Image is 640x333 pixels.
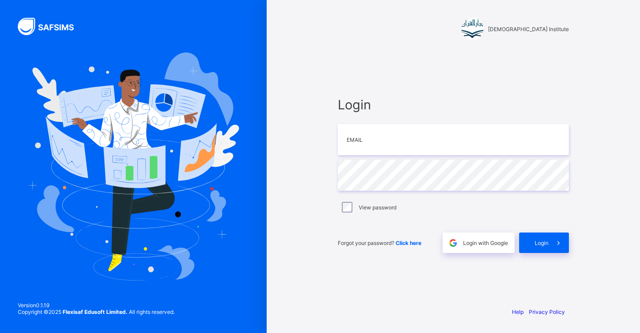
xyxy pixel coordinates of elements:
a: Help [512,309,524,315]
span: Login [338,97,569,112]
span: Version 0.1.19 [18,302,175,309]
img: google.396cfc9801f0270233282035f929180a.svg [448,238,458,248]
label: View password [359,204,396,211]
span: Copyright © 2025 All rights reserved. [18,309,175,315]
strong: Flexisaf Edusoft Limited. [63,309,128,315]
span: Forgot your password? [338,240,421,246]
img: Hero Image [28,52,239,280]
span: [DEMOGRAPHIC_DATA] Institute [488,26,569,32]
a: Click here [396,240,421,246]
span: Login [535,240,548,246]
img: SAFSIMS Logo [18,18,84,35]
span: Login with Google [463,240,508,246]
a: Privacy Policy [529,309,565,315]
